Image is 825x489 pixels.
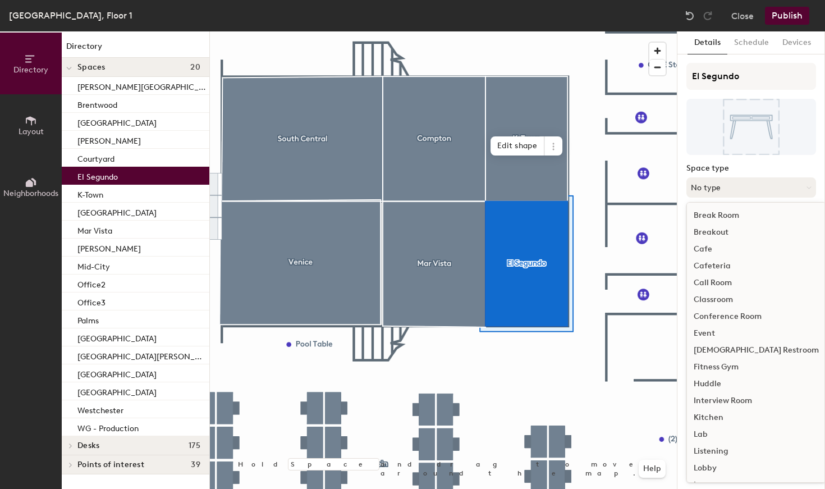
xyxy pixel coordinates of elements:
p: [GEOGRAPHIC_DATA] [77,385,157,397]
span: Neighborhoods [3,189,58,198]
p: [PERSON_NAME] [77,241,141,254]
p: Westchester [77,403,123,415]
p: K-Town [77,187,103,200]
button: Help [639,460,666,478]
p: [PERSON_NAME][GEOGRAPHIC_DATA] [77,79,207,92]
p: El Segundo [77,169,118,182]
button: Close [731,7,754,25]
p: Brentwood [77,97,117,110]
img: Redo [702,10,713,21]
p: [GEOGRAPHIC_DATA] [77,115,157,128]
span: 39 [191,460,200,469]
p: Palms [77,313,99,326]
p: Mid-City [77,259,110,272]
img: The space named El Segundo [686,99,816,155]
button: Schedule [727,31,776,54]
p: [PERSON_NAME] [77,133,141,146]
p: Courtyard [77,151,114,164]
span: Layout [19,127,44,136]
span: Directory [13,65,48,75]
p: [GEOGRAPHIC_DATA] [77,367,157,380]
p: WG - Production [77,421,139,433]
p: [GEOGRAPHIC_DATA] [77,331,157,344]
img: Undo [684,10,695,21]
span: Points of interest [77,460,144,469]
p: [GEOGRAPHIC_DATA] [77,205,157,218]
button: Devices [776,31,818,54]
span: 20 [190,63,200,72]
div: [GEOGRAPHIC_DATA], Floor 1 [9,8,132,22]
h1: Directory [62,40,209,58]
button: Details [687,31,727,54]
p: Office2 [77,277,106,290]
p: Mar Vista [77,223,112,236]
p: Office3 [77,295,106,308]
span: 175 [189,441,200,450]
label: Space type [686,164,816,173]
button: Publish [765,7,809,25]
p: [GEOGRAPHIC_DATA][PERSON_NAME] [77,349,207,362]
span: Desks [77,441,99,450]
span: Edit shape [491,136,544,156]
span: Spaces [77,63,106,72]
button: No type [686,177,816,198]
